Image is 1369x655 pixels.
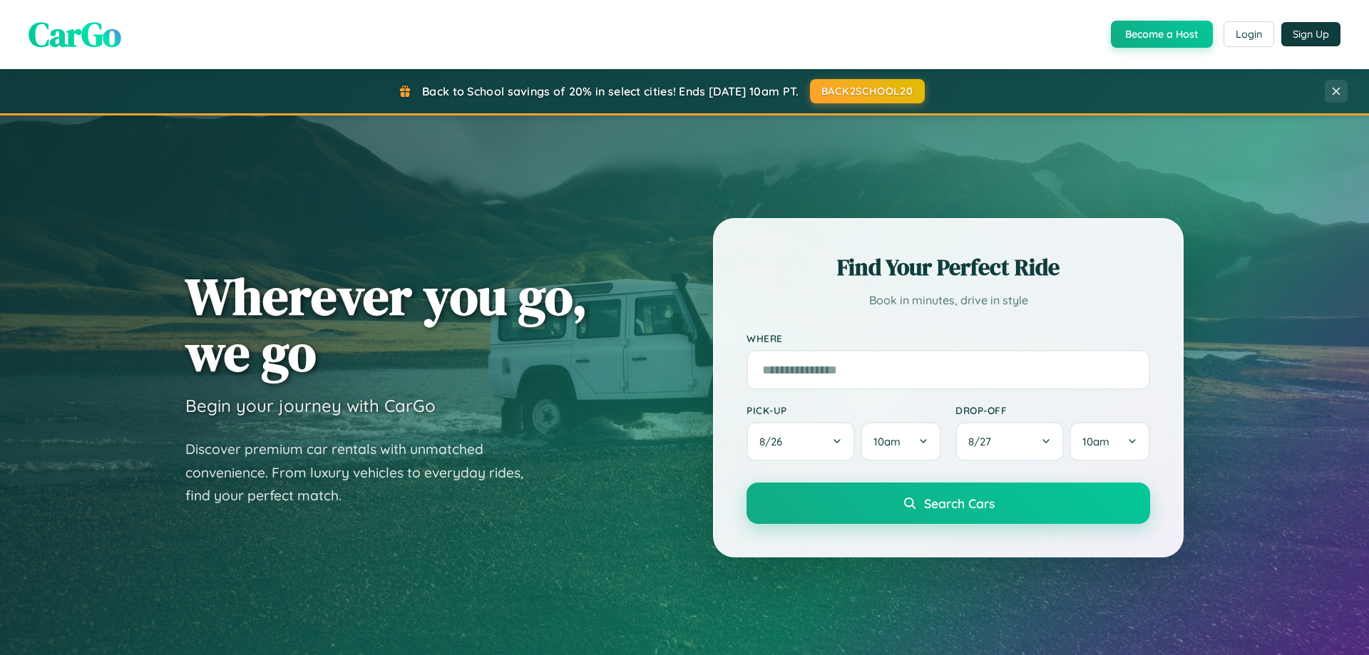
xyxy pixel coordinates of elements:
h2: Find Your Perfect Ride [747,252,1150,283]
button: 8/27 [955,422,1064,461]
button: 10am [1070,422,1150,461]
label: Pick-up [747,404,941,416]
h1: Wherever you go, we go [185,268,588,381]
button: 10am [861,422,941,461]
span: 8 / 26 [759,435,789,448]
span: CarGo [29,11,121,58]
p: Book in minutes, drive in style [747,290,1150,311]
span: 10am [1082,435,1109,448]
span: Search Cars [924,495,995,511]
label: Drop-off [955,404,1150,416]
span: 10am [873,435,901,448]
p: Discover premium car rentals with unmatched convenience. From luxury vehicles to everyday rides, ... [185,438,542,507]
button: 8/26 [747,422,855,461]
span: Back to School savings of 20% in select cities! Ends [DATE] 10am PT. [422,84,799,98]
button: Become a Host [1111,21,1213,48]
button: BACK2SCHOOL20 [810,79,925,103]
button: Search Cars [747,483,1150,524]
button: Sign Up [1281,22,1340,46]
button: Login [1224,21,1274,47]
h3: Begin your journey with CarGo [185,395,436,416]
span: 8 / 27 [968,435,998,448]
label: Where [747,332,1150,344]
